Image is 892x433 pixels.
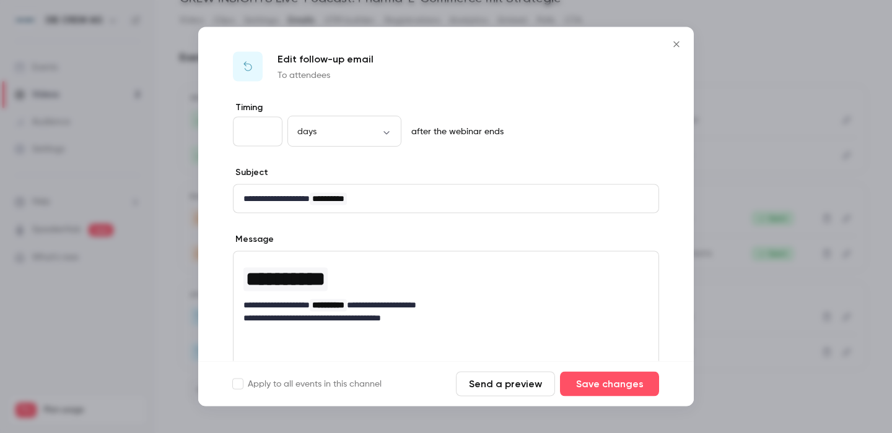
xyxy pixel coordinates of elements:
p: To attendees [278,69,374,82]
label: Apply to all events in this channel [233,378,382,390]
div: editor [234,252,658,332]
button: Save changes [560,372,659,397]
p: after the webinar ends [406,126,504,138]
label: Subject [233,166,268,179]
div: days [287,125,401,137]
label: Timing [233,101,659,114]
button: Send a preview [456,372,555,397]
p: Edit follow-up email [278,52,374,67]
div: editor [234,185,658,213]
button: Close [664,32,689,57]
label: Message [233,233,274,246]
